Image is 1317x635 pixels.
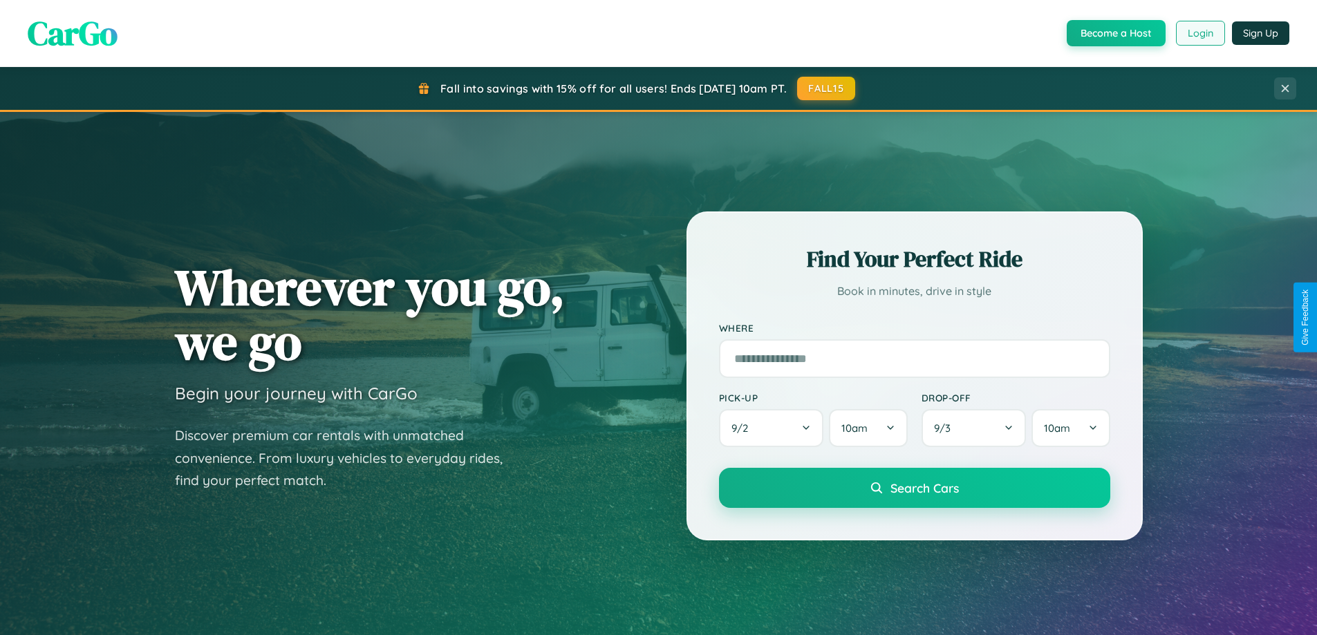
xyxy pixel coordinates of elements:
[1031,409,1110,447] button: 10am
[1044,421,1070,435] span: 10am
[719,281,1110,301] p: Book in minutes, drive in style
[922,392,1110,404] label: Drop-off
[1232,21,1289,45] button: Sign Up
[841,421,868,435] span: 10am
[175,260,565,369] h1: Wherever you go, we go
[934,421,958,435] span: 9 / 3
[719,392,908,404] label: Pick-up
[1067,20,1166,46] button: Become a Host
[1300,290,1310,345] div: Give Feedback
[829,409,907,447] button: 10am
[719,322,1110,334] label: Where
[440,82,787,95] span: Fall into savings with 15% off for all users! Ends [DATE] 10am PT.
[1176,21,1225,46] button: Login
[175,383,418,404] h3: Begin your journey with CarGo
[890,480,959,495] span: Search Cars
[719,468,1110,508] button: Search Cars
[922,409,1027,447] button: 9/3
[28,10,118,56] span: CarGo
[731,421,755,435] span: 9 / 2
[175,424,521,492] p: Discover premium car rentals with unmatched convenience. From luxury vehicles to everyday rides, ...
[797,77,855,100] button: FALL15
[719,244,1110,274] h2: Find Your Perfect Ride
[719,409,824,447] button: 9/2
